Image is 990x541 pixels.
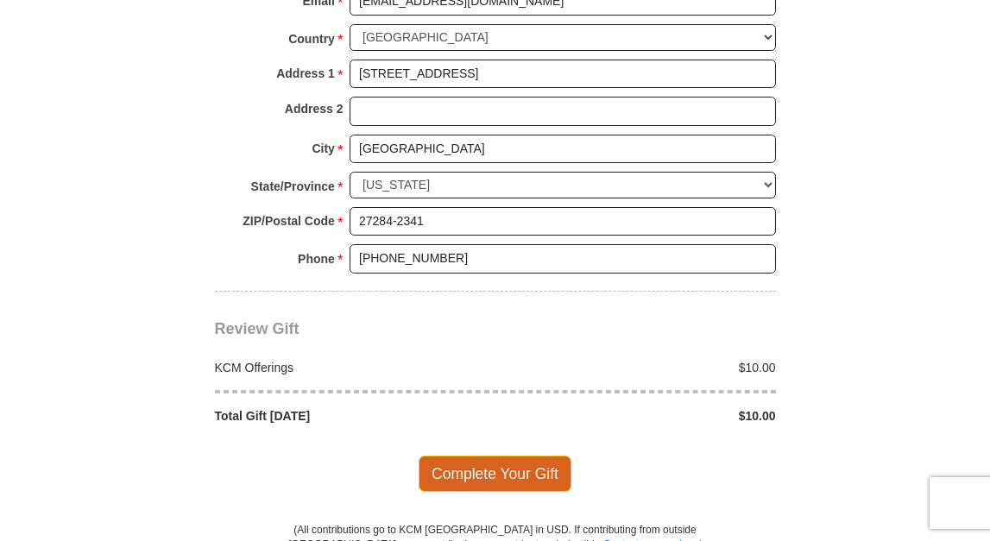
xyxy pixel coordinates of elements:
div: KCM Offerings [205,359,495,376]
strong: Address 2 [285,97,344,121]
div: $10.00 [495,359,785,376]
strong: Address 1 [276,61,335,85]
strong: ZIP/Postal Code [243,209,335,233]
span: Review Gift [215,320,300,337]
span: Complete Your Gift [419,456,571,492]
strong: City [312,136,334,160]
strong: Phone [298,247,335,271]
div: $10.00 [495,407,785,425]
div: Total Gift [DATE] [205,407,495,425]
strong: Country [288,27,335,51]
strong: State/Province [251,174,335,198]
